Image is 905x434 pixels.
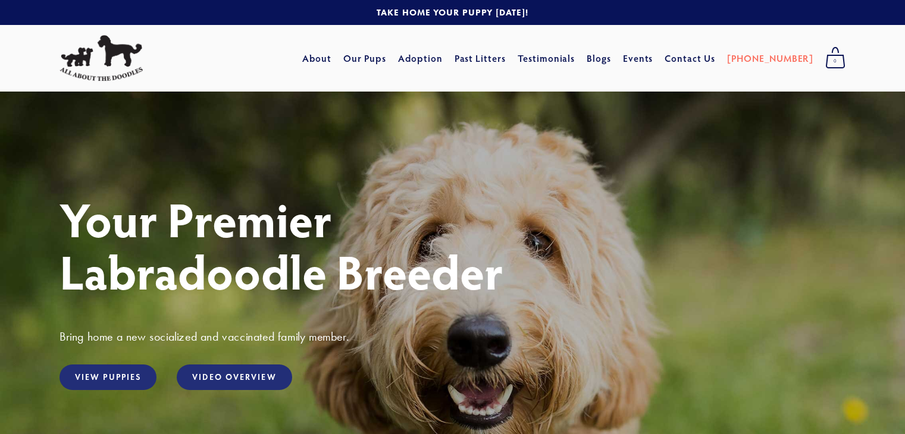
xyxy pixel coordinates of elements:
a: About [302,48,331,69]
a: Adoption [398,48,443,69]
a: Events [623,48,653,69]
a: [PHONE_NUMBER] [727,48,813,69]
a: 0 items in cart [819,43,851,73]
a: Video Overview [177,364,292,390]
a: Past Litters [455,52,506,64]
img: All About The Doodles [60,35,143,81]
h3: Bring home a new socialized and vaccinated family member. [60,329,845,344]
a: Testimonials [518,48,575,69]
a: Contact Us [665,48,715,69]
span: 0 [825,54,845,69]
a: Our Pups [343,48,387,69]
a: View Puppies [60,364,156,390]
a: Blogs [587,48,611,69]
h1: Your Premier Labradoodle Breeder [60,193,845,297]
